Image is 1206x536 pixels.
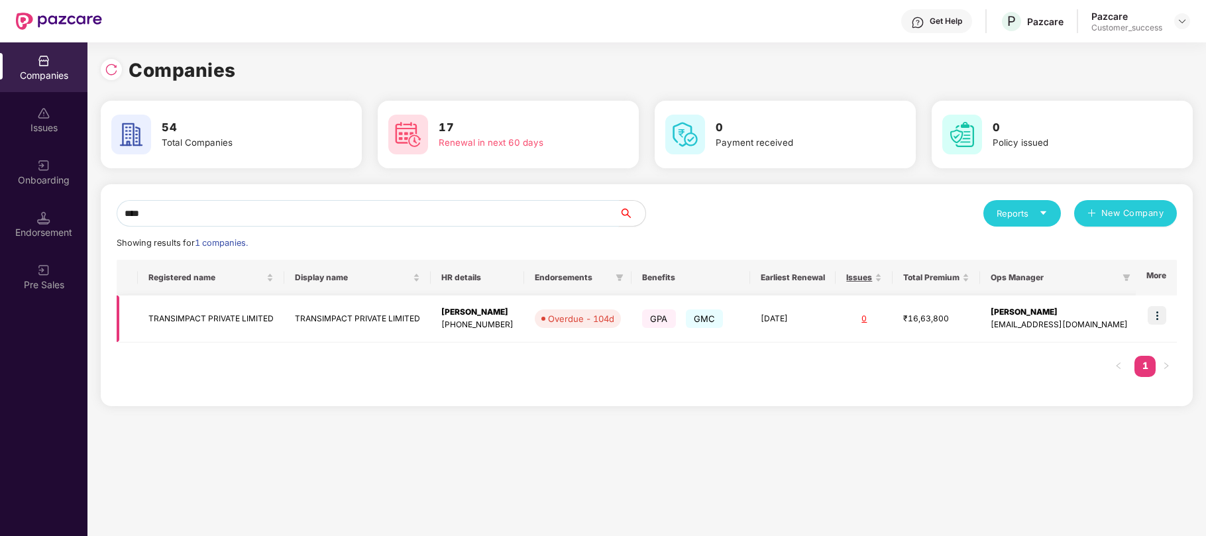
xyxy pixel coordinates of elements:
span: Issues [846,272,872,283]
button: plusNew Company [1074,200,1177,227]
li: Next Page [1156,356,1177,377]
span: GMC [686,309,724,328]
div: [EMAIL_ADDRESS][DOMAIN_NAME] [991,319,1128,331]
img: svg+xml;base64,PHN2ZyB3aWR0aD0iMTQuNSIgaGVpZ2h0PSIxNC41IiB2aWV3Qm94PSIwIDAgMTYgMTYiIGZpbGw9Im5vbm... [37,211,50,225]
th: More [1136,260,1177,295]
span: New Company [1101,207,1164,220]
span: left [1115,362,1123,370]
h3: 0 [993,119,1149,136]
h1: Companies [129,56,236,85]
img: svg+xml;base64,PHN2ZyB3aWR0aD0iMjAiIGhlaWdodD0iMjAiIHZpZXdCb3g9IjAgMCAyMCAyMCIgZmlsbD0ibm9uZSIgeG... [37,264,50,277]
img: svg+xml;base64,PHN2ZyB4bWxucz0iaHR0cDovL3d3dy53My5vcmcvMjAwMC9zdmciIHdpZHRoPSI2MCIgaGVpZ2h0PSI2MC... [388,115,428,154]
div: Renewal in next 60 days [439,136,595,150]
div: Get Help [930,16,962,27]
span: search [618,208,645,219]
img: svg+xml;base64,PHN2ZyB3aWR0aD0iMjAiIGhlaWdodD0iMjAiIHZpZXdCb3g9IjAgMCAyMCAyMCIgZmlsbD0ibm9uZSIgeG... [37,159,50,172]
span: plus [1087,209,1096,219]
span: caret-down [1039,209,1048,217]
h3: 0 [716,119,872,136]
div: Reports [997,207,1048,220]
div: [PERSON_NAME] [991,306,1128,319]
span: 1 companies. [195,238,248,248]
span: filter [613,270,626,286]
th: HR details [431,260,524,295]
td: TRANSIMPACT PRIVATE LIMITED [138,295,284,343]
div: Overdue - 104d [548,312,614,325]
div: [PHONE_NUMBER] [441,319,514,331]
span: GPA [642,309,676,328]
span: P [1007,13,1016,29]
div: Pazcare [1027,15,1064,28]
span: Showing results for [117,238,248,248]
span: Registered name [148,272,264,283]
h3: 54 [162,119,318,136]
div: [PERSON_NAME] [441,306,514,319]
img: svg+xml;base64,PHN2ZyBpZD0iUmVsb2FkLTMyeDMyIiB4bWxucz0iaHR0cDovL3d3dy53My5vcmcvMjAwMC9zdmciIHdpZH... [105,63,118,76]
div: Total Companies [162,136,318,150]
li: Previous Page [1108,356,1129,377]
img: svg+xml;base64,PHN2ZyBpZD0iSXNzdWVzX2Rpc2FibGVkIiB4bWxucz0iaHR0cDovL3d3dy53My5vcmcvMjAwMC9zdmciIH... [37,107,50,120]
img: svg+xml;base64,PHN2ZyB4bWxucz0iaHR0cDovL3d3dy53My5vcmcvMjAwMC9zdmciIHdpZHRoPSI2MCIgaGVpZ2h0PSI2MC... [665,115,705,154]
img: icon [1148,306,1166,325]
div: ₹16,63,800 [903,313,969,325]
span: filter [1120,270,1133,286]
h3: 17 [439,119,595,136]
span: Total Premium [903,272,959,283]
button: right [1156,356,1177,377]
td: TRANSIMPACT PRIVATE LIMITED [284,295,431,343]
button: search [618,200,646,227]
img: svg+xml;base64,PHN2ZyB4bWxucz0iaHR0cDovL3d3dy53My5vcmcvMjAwMC9zdmciIHdpZHRoPSI2MCIgaGVpZ2h0PSI2MC... [942,115,982,154]
div: 0 [846,313,882,325]
img: svg+xml;base64,PHN2ZyBpZD0iQ29tcGFuaWVzIiB4bWxucz0iaHR0cDovL3d3dy53My5vcmcvMjAwMC9zdmciIHdpZHRoPS... [37,54,50,68]
span: right [1162,362,1170,370]
th: Registered name [138,260,284,295]
th: Issues [836,260,893,295]
span: filter [616,274,624,282]
li: 1 [1134,356,1156,377]
th: Benefits [631,260,750,295]
span: Endorsements [535,272,610,283]
td: [DATE] [750,295,836,343]
button: left [1108,356,1129,377]
th: Earliest Renewal [750,260,836,295]
img: svg+xml;base64,PHN2ZyB4bWxucz0iaHR0cDovL3d3dy53My5vcmcvMjAwMC9zdmciIHdpZHRoPSI2MCIgaGVpZ2h0PSI2MC... [111,115,151,154]
th: Total Premium [893,260,980,295]
span: filter [1123,274,1130,282]
th: Display name [284,260,431,295]
div: Payment received [716,136,872,150]
div: Policy issued [993,136,1149,150]
img: svg+xml;base64,PHN2ZyBpZD0iSGVscC0zMngzMiIgeG1sbnM9Imh0dHA6Ly93d3cudzMub3JnLzIwMDAvc3ZnIiB3aWR0aD... [911,16,924,29]
span: Display name [295,272,410,283]
a: 1 [1134,356,1156,376]
span: Ops Manager [991,272,1117,283]
div: Customer_success [1091,23,1162,33]
img: svg+xml;base64,PHN2ZyBpZD0iRHJvcGRvd24tMzJ4MzIiIHhtbG5zPSJodHRwOi8vd3d3LnczLm9yZy8yMDAwL3N2ZyIgd2... [1177,16,1187,27]
div: Pazcare [1091,10,1162,23]
img: New Pazcare Logo [16,13,102,30]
